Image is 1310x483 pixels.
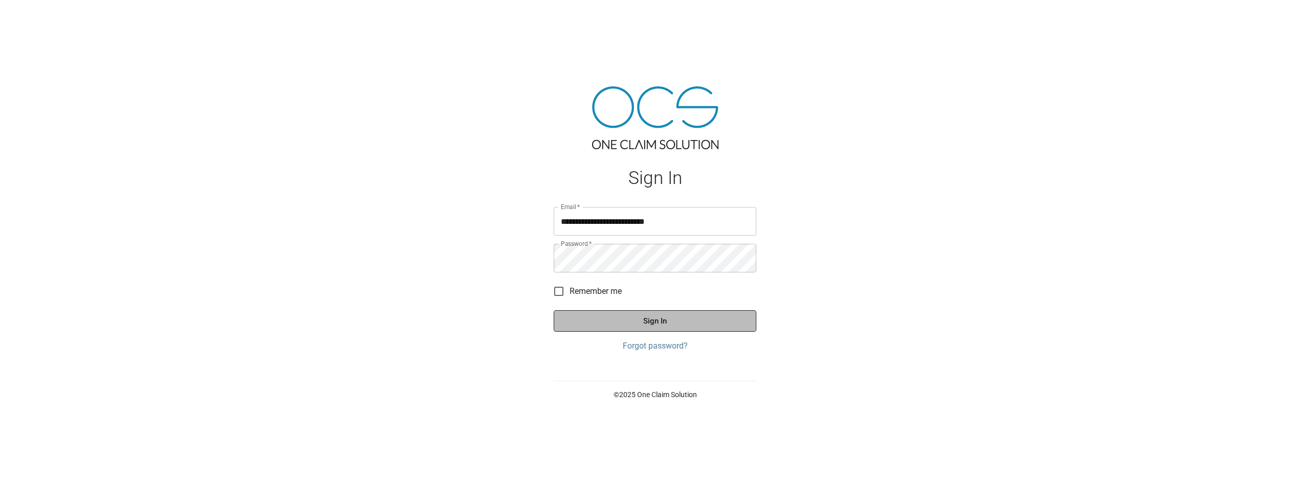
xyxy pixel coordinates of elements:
[12,6,53,27] img: ocs-logo-white-transparent.png
[554,310,756,332] button: Sign In
[570,285,622,297] span: Remember me
[554,389,756,400] p: © 2025 One Claim Solution
[592,86,718,149] img: ocs-logo-tra.png
[561,239,592,248] label: Password
[561,202,580,211] label: Email
[554,168,756,189] h1: Sign In
[554,340,756,352] a: Forgot password?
